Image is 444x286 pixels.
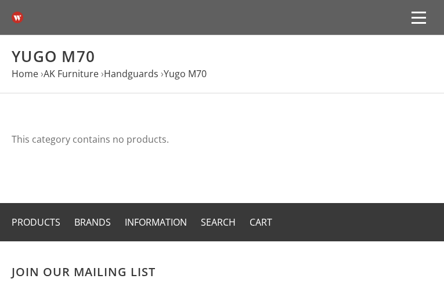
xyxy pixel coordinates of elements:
[250,216,272,229] a: Cart
[12,216,60,229] a: Products
[125,216,187,229] a: Information
[41,66,99,82] li: ›
[201,216,236,229] a: Search
[161,66,207,82] li: ›
[12,265,432,279] h3: Join our mailing list
[164,67,207,80] a: Yugo M70
[12,67,38,80] a: Home
[12,47,432,66] h1: Yugo M70
[74,216,111,229] a: Brands
[104,67,158,80] a: Handguards
[101,66,158,82] li: ›
[12,132,432,147] p: This category contains no products.
[44,67,99,80] a: AK Furniture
